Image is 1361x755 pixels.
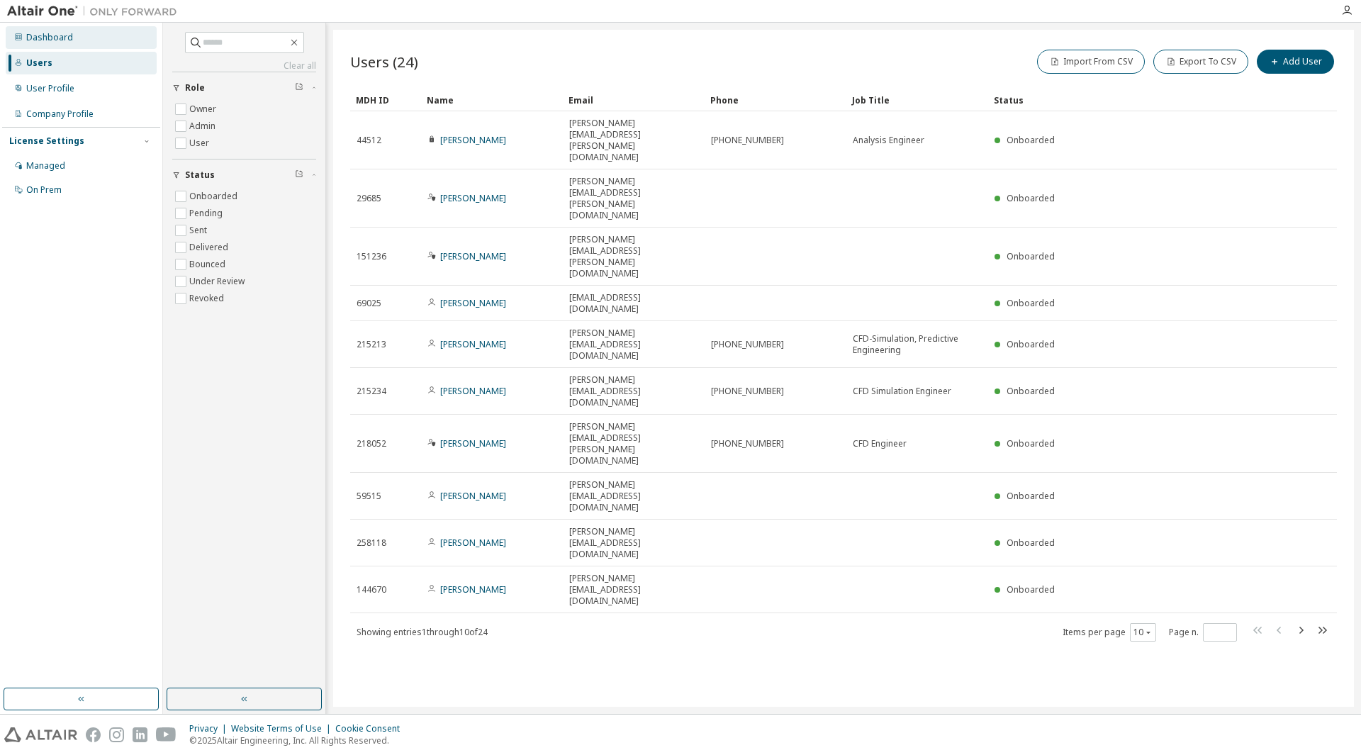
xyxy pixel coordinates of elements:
img: Altair One [7,4,184,18]
img: altair_logo.svg [4,727,77,742]
div: Managed [26,160,65,172]
a: [PERSON_NAME] [440,297,506,309]
div: Company Profile [26,108,94,120]
span: [PERSON_NAME][EMAIL_ADDRESS][PERSON_NAME][DOMAIN_NAME] [569,421,698,466]
div: Website Terms of Use [231,723,335,734]
span: [PERSON_NAME][EMAIL_ADDRESS][DOMAIN_NAME] [569,526,698,560]
span: 44512 [357,135,381,146]
button: Add User [1257,50,1334,74]
span: 215234 [357,386,386,397]
span: CFD Engineer [853,438,907,449]
span: Onboarded [1007,385,1055,397]
a: [PERSON_NAME] [440,490,506,502]
img: linkedin.svg [133,727,147,742]
a: [PERSON_NAME] [440,192,506,204]
div: On Prem [26,184,62,196]
label: Admin [189,118,218,135]
span: CFD Simulation Engineer [853,386,951,397]
span: [PHONE_NUMBER] [711,135,784,146]
span: CFD-Simulation, Predictive Engineering [853,333,982,356]
div: MDH ID [356,89,415,111]
a: [PERSON_NAME] [440,537,506,549]
span: Onboarded [1007,490,1055,502]
div: Email [569,89,699,111]
span: Showing entries 1 through 10 of 24 [357,626,488,638]
span: Onboarded [1007,192,1055,204]
img: youtube.svg [156,727,177,742]
span: Analysis Engineer [853,135,924,146]
span: 144670 [357,584,386,595]
div: Job Title [852,89,982,111]
span: [PHONE_NUMBER] [711,386,784,397]
div: Status [994,89,1263,111]
span: [PERSON_NAME][EMAIL_ADDRESS][PERSON_NAME][DOMAIN_NAME] [569,118,698,163]
img: instagram.svg [109,727,124,742]
span: Role [185,82,205,94]
span: Page n. [1169,623,1237,642]
div: Phone [710,89,841,111]
span: Items per page [1063,623,1156,642]
span: Onboarded [1007,583,1055,595]
label: Revoked [189,290,227,307]
span: Onboarded [1007,134,1055,146]
a: [PERSON_NAME] [440,250,506,262]
span: [PERSON_NAME][EMAIL_ADDRESS][PERSON_NAME][DOMAIN_NAME] [569,176,698,221]
label: User [189,135,212,152]
span: 258118 [357,537,386,549]
span: Clear filter [295,169,303,181]
label: Owner [189,101,219,118]
span: Clear filter [295,82,303,94]
button: Export To CSV [1153,50,1248,74]
button: Role [172,72,316,104]
label: Onboarded [189,188,240,205]
span: Users (24) [350,52,418,72]
span: [PERSON_NAME][EMAIL_ADDRESS][DOMAIN_NAME] [569,573,698,607]
span: Status [185,169,215,181]
div: Privacy [189,723,231,734]
a: [PERSON_NAME] [440,134,506,146]
span: [EMAIL_ADDRESS][DOMAIN_NAME] [569,292,698,315]
a: [PERSON_NAME] [440,437,506,449]
div: License Settings [9,135,84,147]
span: 215213 [357,339,386,350]
span: Onboarded [1007,250,1055,262]
p: © 2025 Altair Engineering, Inc. All Rights Reserved. [189,734,408,746]
a: Clear all [172,60,316,72]
a: [PERSON_NAME] [440,338,506,350]
span: [PERSON_NAME][EMAIL_ADDRESS][DOMAIN_NAME] [569,374,698,408]
label: Sent [189,222,210,239]
div: User Profile [26,83,74,94]
span: Onboarded [1007,297,1055,309]
button: Status [172,160,316,191]
label: Delivered [189,239,231,256]
span: 218052 [357,438,386,449]
span: [PERSON_NAME][EMAIL_ADDRESS][DOMAIN_NAME] [569,479,698,513]
span: 29685 [357,193,381,204]
span: 69025 [357,298,381,309]
div: Cookie Consent [335,723,408,734]
span: [PHONE_NUMBER] [711,339,784,350]
a: [PERSON_NAME] [440,583,506,595]
label: Pending [189,205,225,222]
label: Under Review [189,273,247,290]
a: [PERSON_NAME] [440,385,506,397]
span: 59515 [357,491,381,502]
img: facebook.svg [86,727,101,742]
div: Dashboard [26,32,73,43]
div: Users [26,57,52,69]
span: [PERSON_NAME][EMAIL_ADDRESS][DOMAIN_NAME] [569,328,698,362]
label: Bounced [189,256,228,273]
button: 10 [1133,627,1153,638]
button: Import From CSV [1037,50,1145,74]
span: Onboarded [1007,338,1055,350]
span: [PERSON_NAME][EMAIL_ADDRESS][PERSON_NAME][DOMAIN_NAME] [569,234,698,279]
span: 151236 [357,251,386,262]
span: [PHONE_NUMBER] [711,438,784,449]
span: Onboarded [1007,437,1055,449]
span: Onboarded [1007,537,1055,549]
div: Name [427,89,557,111]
